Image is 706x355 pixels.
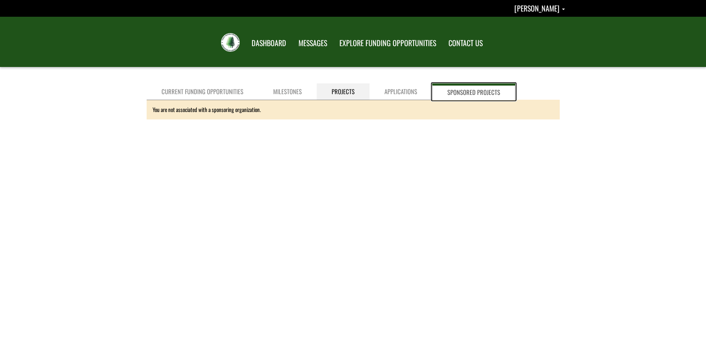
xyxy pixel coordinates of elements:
div: You are not associated with a sponsoring organization. [147,100,560,119]
a: Projects [317,83,370,100]
a: Current Funding Opportunities [147,83,258,100]
nav: Main Navigation [245,32,488,52]
a: MESSAGES [293,34,333,52]
a: CONTACT US [443,34,488,52]
a: DASHBOARD [246,34,292,52]
a: Sponsored Projects [432,83,515,100]
a: Milestones [258,83,317,100]
a: EXPLORE FUNDING OPPORTUNITIES [334,34,442,52]
span: [PERSON_NAME] [514,3,559,14]
img: FRIAA Submissions Portal [221,33,240,52]
a: Applications [370,83,432,100]
a: Travis Shalapay [514,3,565,14]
